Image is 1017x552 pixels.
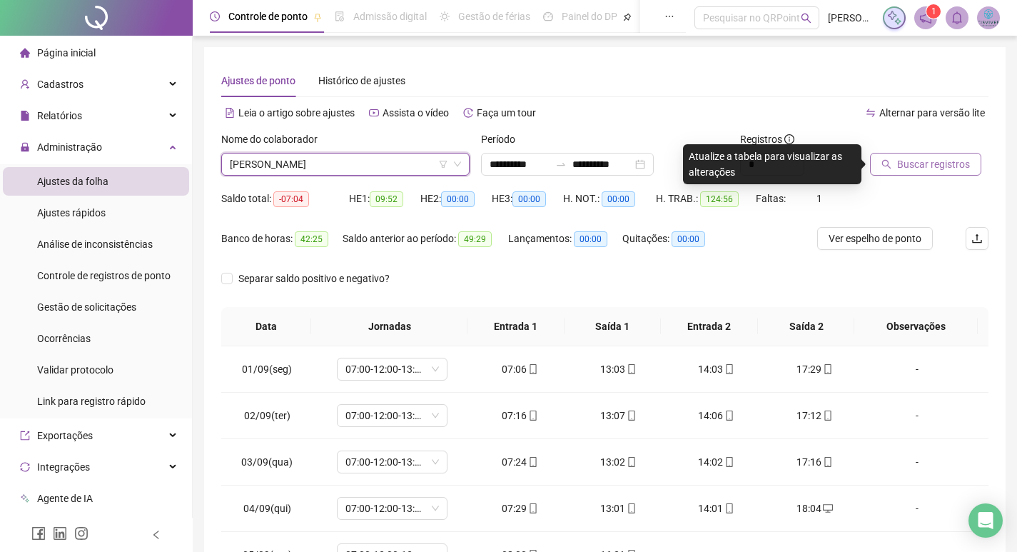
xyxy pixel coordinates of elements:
[926,4,941,19] sup: 1
[875,408,959,423] div: -
[458,231,492,247] span: 49:29
[37,47,96,59] span: Página inicial
[295,231,328,247] span: 42:25
[700,191,739,207] span: 124:56
[919,11,932,24] span: notification
[349,191,420,207] div: HE 1:
[221,191,349,207] div: Saldo total:
[801,13,811,24] span: search
[829,231,921,246] span: Ver espelho de ponto
[37,430,93,441] span: Exportações
[971,233,983,244] span: upload
[37,176,108,187] span: Ajustes da folha
[931,6,936,16] span: 1
[151,530,161,540] span: left
[672,231,705,247] span: 00:00
[221,231,343,247] div: Banco de horas:
[453,160,462,169] span: down
[866,108,876,118] span: swap
[383,107,449,119] span: Assista o vídeo
[230,154,461,175] span: SILVANA ALMEIDA SANTIAGO
[527,411,538,421] span: mobile
[661,307,758,346] th: Entrada 2
[463,108,473,118] span: history
[37,270,171,281] span: Controle de registros de ponto
[679,454,754,470] div: 14:02
[625,411,637,421] span: mobile
[580,361,656,377] div: 13:03
[37,461,90,473] span: Integrações
[951,11,963,24] span: bell
[879,107,985,119] span: Alternar para versão lite
[562,11,617,22] span: Painel do DP
[439,160,447,169] span: filter
[31,526,46,541] span: facebook
[467,307,565,346] th: Entrada 1
[679,408,754,423] div: 14:06
[370,191,403,207] span: 09:52
[512,191,546,207] span: 00:00
[625,364,637,374] span: mobile
[817,227,933,250] button: Ver espelho de ponto
[527,503,538,513] span: mobile
[20,79,30,89] span: user-add
[441,191,475,207] span: 00:00
[311,307,467,346] th: Jornadas
[241,456,293,468] span: 03/09(qua)
[37,110,82,121] span: Relatórios
[968,503,1003,538] div: Open Intercom Messenger
[886,10,902,26] img: sparkle-icon.fc2bf0ac1784a2077858766a79e2daf3.svg
[74,526,88,541] span: instagram
[784,134,794,144] span: info-circle
[20,142,30,152] span: lock
[821,411,833,421] span: mobile
[37,141,102,153] span: Administração
[37,301,136,313] span: Gestão de solicitações
[345,451,439,473] span: 07:00-12:00-13:00-17:00
[602,191,635,207] span: 00:00
[37,493,93,504] span: Agente de IA
[580,454,656,470] div: 13:02
[758,307,855,346] th: Saída 2
[492,191,563,207] div: HE 3:
[723,503,734,513] span: mobile
[679,501,754,516] div: 14:01
[580,501,656,516] div: 13:01
[228,11,308,22] span: Controle de ponto
[897,156,970,172] span: Buscar registros
[664,11,674,21] span: ellipsis
[345,498,439,519] span: 07:00-12:00-13:00-17:00
[210,11,220,21] span: clock-circle
[335,11,345,21] span: file-done
[508,231,622,247] div: Lançamentos:
[20,111,30,121] span: file
[723,411,734,421] span: mobile
[723,364,734,374] span: mobile
[313,13,322,21] span: pushpin
[580,408,656,423] div: 13:07
[656,191,756,207] div: H. TRAB.:
[683,144,861,184] div: Atualize a tabela para visualizar as alterações
[37,207,106,219] span: Ajustes rápidos
[458,11,530,22] span: Gestão de férias
[555,159,567,170] span: swap-right
[756,193,788,204] span: Faltas:
[37,333,91,344] span: Ocorrências
[777,454,853,470] div: 17:16
[37,396,146,407] span: Link para registro rápido
[978,7,999,29] img: 46554
[563,191,656,207] div: H. NOT.:
[543,11,553,21] span: dashboard
[440,11,450,21] span: sun
[481,131,525,147] label: Período
[482,408,558,423] div: 07:16
[244,410,290,421] span: 02/09(ter)
[37,239,153,250] span: Análise de inconsistências
[555,159,567,170] span: to
[828,10,874,26] span: [PERSON_NAME]
[238,107,355,119] span: Leia o artigo sobre ajustes
[854,307,977,346] th: Observações
[345,358,439,380] span: 07:00-12:00-13:00-17:00
[740,131,794,147] span: Registros
[343,231,508,247] div: Saldo anterior ao período:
